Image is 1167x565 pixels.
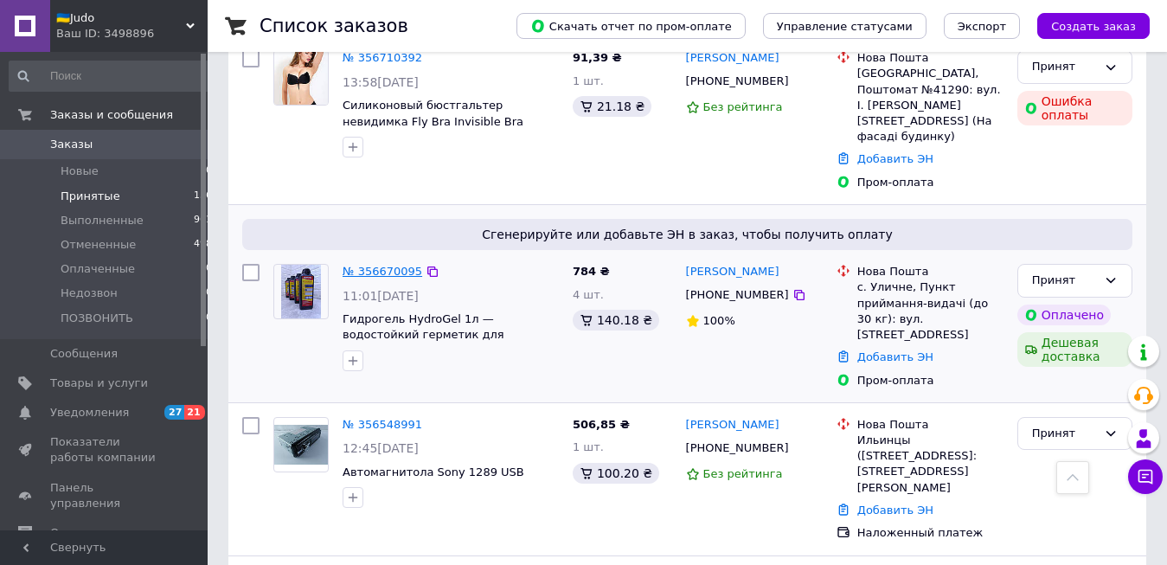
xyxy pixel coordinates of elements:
[857,417,1003,433] div: Нова Пошта
[281,265,322,318] img: Фото товару
[184,405,204,420] span: 21
[573,96,651,117] div: 21.18 ₴
[857,279,1003,343] div: с. Уличне, Пункт приймання-видачі (до 30 кг): вул. [STREET_ADDRESS]
[944,13,1020,39] button: Экспорт
[274,425,328,465] img: Фото товару
[56,26,208,42] div: Ваш ID: 3498896
[683,437,792,459] div: [PHONE_NUMBER]
[683,284,792,306] div: [PHONE_NUMBER]
[343,418,422,431] a: № 356548991
[1037,13,1150,39] button: Создать заказ
[573,463,659,484] div: 100.20 ₴
[273,417,329,472] a: Фото товару
[61,311,133,326] span: ПОЗВОНИТЬ
[573,440,604,453] span: 1 шт.
[194,189,212,204] span: 136
[274,51,328,105] img: Фото товару
[50,346,118,362] span: Сообщения
[1032,425,1097,443] div: Принят
[61,164,99,179] span: Новые
[343,441,419,455] span: 12:45[DATE]
[50,525,96,541] span: Отзывы
[50,376,148,391] span: Товары и услуги
[1032,272,1097,290] div: Принят
[343,75,419,89] span: 13:58[DATE]
[573,288,604,301] span: 4 шт.
[857,350,933,363] a: Добавить ЭН
[683,70,792,93] div: [PHONE_NUMBER]
[857,433,1003,496] div: Ильинцы ([STREET_ADDRESS]: [STREET_ADDRESS][PERSON_NAME]
[530,18,732,34] span: Скачать отчет по пром-оплате
[777,20,913,33] span: Управление статусами
[61,261,135,277] span: Оплаченные
[1017,91,1132,125] div: Ошибка оплаты
[703,100,783,113] span: Без рейтинга
[1128,459,1163,494] button: Чат с покупателем
[260,16,408,36] h1: Список заказов
[1051,20,1136,33] span: Создать заказ
[573,265,610,278] span: 784 ₴
[343,465,524,478] a: Автомагнитола Sony 1289 USB
[1020,19,1150,32] a: Создать заказ
[763,13,927,39] button: Управление статусами
[857,175,1003,190] div: Пром-оплата
[61,213,144,228] span: Выполненные
[206,311,212,326] span: 0
[343,312,537,357] a: Гидрогель HydroGel 1л — водостойкий герметик для восстановления и герметизации
[573,418,630,431] span: 506,85 ₴
[703,467,783,480] span: Без рейтинга
[857,152,933,165] a: Добавить ЭН
[194,213,212,228] span: 961
[56,10,186,26] span: 🇺🇦Judo
[343,289,419,303] span: 11:01[DATE]
[273,50,329,106] a: Фото товару
[206,164,212,179] span: 0
[573,74,604,87] span: 1 шт.
[686,50,779,67] a: [PERSON_NAME]
[1017,305,1111,325] div: Оплачено
[61,237,136,253] span: Отмененные
[857,525,1003,541] div: Наложенный платеж
[857,50,1003,66] div: Нова Пошта
[50,434,160,465] span: Показатели работы компании
[857,373,1003,388] div: Пром-оплата
[1017,332,1132,367] div: Дешевая доставка
[343,99,523,144] a: Силиконовый бюстгальтер невидимка Fly Bra Invisible Bra (черный) Размер S
[573,310,659,331] div: 140.18 ₴
[206,261,212,277] span: 0
[249,226,1125,243] span: Сгенерируйте или добавьте ЭН в заказ, чтобы получить оплату
[686,417,779,433] a: [PERSON_NAME]
[516,13,746,39] button: Скачать отчет по пром-оплате
[206,286,212,301] span: 0
[343,265,422,278] a: № 356670095
[1032,58,1097,76] div: Принят
[343,51,422,64] a: № 356710392
[573,51,622,64] span: 91,39 ₴
[50,137,93,152] span: Заказы
[857,504,933,517] a: Добавить ЭН
[9,61,214,92] input: Поиск
[857,66,1003,144] div: [GEOGRAPHIC_DATA], Поштомат №41290: вул. І. [PERSON_NAME][STREET_ADDRESS] (На фасаді будинку)
[686,264,779,280] a: [PERSON_NAME]
[50,405,129,421] span: Уведомления
[61,189,120,204] span: Принятые
[958,20,1006,33] span: Экспорт
[703,314,735,327] span: 100%
[50,107,173,123] span: Заказы и сообщения
[61,286,118,301] span: Недозвон
[164,405,184,420] span: 27
[273,264,329,319] a: Фото товару
[857,264,1003,279] div: Нова Пошта
[50,480,160,511] span: Панель управления
[194,237,212,253] span: 498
